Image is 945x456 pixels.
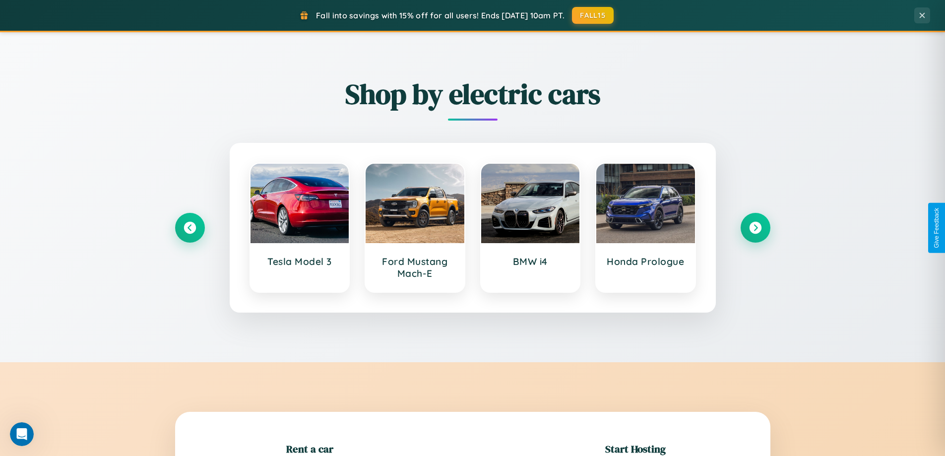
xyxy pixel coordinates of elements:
[286,442,333,456] h2: Rent a car
[605,442,666,456] h2: Start Hosting
[175,75,770,113] h2: Shop by electric cars
[572,7,614,24] button: FALL15
[10,422,34,446] iframe: Intercom live chat
[606,256,685,267] h3: Honda Prologue
[933,208,940,248] div: Give Feedback
[376,256,454,279] h3: Ford Mustang Mach-E
[491,256,570,267] h3: BMW i4
[260,256,339,267] h3: Tesla Model 3
[316,10,565,20] span: Fall into savings with 15% off for all users! Ends [DATE] 10am PT.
